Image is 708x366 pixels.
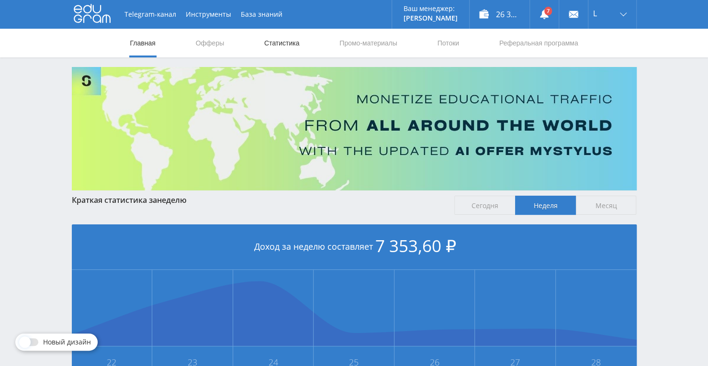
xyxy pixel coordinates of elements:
[72,358,152,366] span: 22
[436,29,460,57] a: Потоки
[234,358,313,366] span: 24
[395,358,474,366] span: 26
[153,358,232,366] span: 23
[263,29,301,57] a: Статистика
[195,29,225,57] a: Офферы
[556,358,636,366] span: 28
[454,196,515,215] span: Сегодня
[404,14,458,22] p: [PERSON_NAME]
[515,196,576,215] span: Неделя
[498,29,579,57] a: Реферальная программа
[375,234,456,257] span: 7 353,60 ₽
[43,338,91,346] span: Новый дизайн
[157,195,187,205] span: неделю
[338,29,398,57] a: Промо-материалы
[576,196,637,215] span: Месяц
[72,224,637,270] div: Доход за неделю составляет
[404,5,458,12] p: Ваш менеджер:
[475,358,555,366] span: 27
[129,29,157,57] a: Главная
[314,358,393,366] span: 25
[72,67,637,190] img: Banner
[72,196,445,204] div: Краткая статистика за
[593,10,597,17] span: L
